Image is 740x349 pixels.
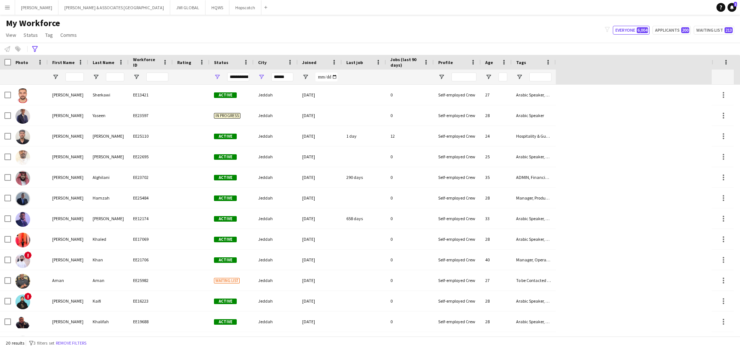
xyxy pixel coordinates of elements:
[129,147,173,167] div: EE22695
[15,60,28,65] span: Photo
[298,126,342,146] div: [DATE]
[481,147,512,167] div: 25
[512,126,556,146] div: Hospitality & Guest Relations, Payroll Only
[481,250,512,270] div: 40
[93,74,99,80] button: Open Filter Menu
[15,315,30,330] img: Habeeb Khalifah
[298,147,342,167] div: [DATE]
[133,74,140,80] button: Open Filter Menu
[512,291,556,311] div: Arabic Speaker, Creative Design & Content, Film Production, TOP Talent
[24,251,32,259] span: !
[214,154,237,160] span: Active
[214,175,237,180] span: Active
[15,191,30,206] img: Abdulrahman Hamzah
[315,73,337,81] input: Joined Filter Input
[15,171,30,186] img: Abdulaziz Alghilani
[681,27,689,33] span: 200
[386,250,434,270] div: 0
[52,74,59,80] button: Open Filter Menu
[254,105,298,126] div: Jeddah
[214,278,240,283] span: Waiting list
[15,212,30,227] img: Ahmad Doughan
[88,291,129,311] div: Kaifi
[88,105,129,126] div: Yaseen
[481,85,512,105] div: 27
[214,216,237,222] span: Active
[512,167,556,187] div: ADMIN, Financial & HR, Arabic Speaker, Conferences, Ceremonies & Exhibitions, Coordinator, Done b...
[512,270,556,290] div: To be Contacted by [PERSON_NAME]
[254,147,298,167] div: Jeddah
[298,167,342,187] div: [DATE]
[254,311,298,332] div: Jeddah
[512,208,556,229] div: Arabic Speaker, Done by [PERSON_NAME], Hospitality & Guest Relations, Live Shows & Festivals, Man...
[15,274,30,289] img: Aman Aman
[31,45,39,53] app-action-btn: Advanced filters
[637,27,648,33] span: 6,004
[15,233,30,247] img: Ahmed Khaled
[386,311,434,332] div: 0
[48,126,88,146] div: [PERSON_NAME]
[15,150,30,165] img: Abdul Rahman Mohammed Mohiuddin
[512,105,556,126] div: Arabic Speaker
[254,229,298,249] div: Jeddah
[298,311,342,332] div: [DATE]
[6,32,16,38] span: View
[386,270,434,290] div: 0
[214,237,237,242] span: Active
[512,188,556,208] div: Manager, Production, Transport & Logistics
[298,250,342,270] div: [DATE]
[214,74,221,80] button: Open Filter Menu
[129,188,173,208] div: EE25484
[48,291,88,311] div: [PERSON_NAME]
[386,105,434,126] div: 0
[298,229,342,249] div: [DATE]
[386,167,434,187] div: 0
[88,147,129,167] div: [PERSON_NAME]
[205,0,229,15] button: HQWS
[512,229,556,249] div: Arabic Speaker, Conferences, Ceremonies & Exhibitions, Done by [PERSON_NAME], Live Shows & Festiv...
[88,229,129,249] div: Khaled
[42,30,56,40] a: Tag
[386,291,434,311] div: 0
[48,311,88,332] div: [PERSON_NAME]
[434,188,481,208] div: Self-employed Crew
[434,147,481,167] div: Self-employed Crew
[302,60,317,65] span: Joined
[485,74,492,80] button: Open Filter Menu
[258,60,267,65] span: City
[298,188,342,208] div: [DATE]
[434,250,481,270] div: Self-employed Crew
[498,73,507,81] input: Age Filter Input
[434,229,481,249] div: Self-employed Crew
[129,85,173,105] div: EE13421
[88,85,129,105] div: Sherkawi
[298,270,342,290] div: [DATE]
[48,270,88,290] div: Aman
[54,339,88,347] button: Remove filters
[129,167,173,187] div: EE23702
[129,270,173,290] div: EE25982
[214,299,237,304] span: Active
[214,319,237,325] span: Active
[438,74,445,80] button: Open Filter Menu
[438,60,453,65] span: Profile
[65,73,84,81] input: First Name Filter Input
[298,85,342,105] div: [DATE]
[106,73,124,81] input: Last Name Filter Input
[271,73,293,81] input: City Filter Input
[725,27,733,33] span: 213
[512,311,556,332] div: Arabic Speaker, Done by [PERSON_NAME], Live Shows & Festivals, Manager, Mega Project, Operations,...
[214,257,237,263] span: Active
[254,126,298,146] div: Jeddah
[214,92,237,98] span: Active
[481,291,512,311] div: 28
[15,130,30,144] img: Abdelhafez Al hussein
[481,167,512,187] div: 35
[214,134,237,139] span: Active
[88,250,129,270] div: Khan
[258,74,265,80] button: Open Filter Menu
[214,60,228,65] span: Status
[129,208,173,229] div: EE12174
[129,291,173,311] div: EE16223
[214,113,240,119] span: In progress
